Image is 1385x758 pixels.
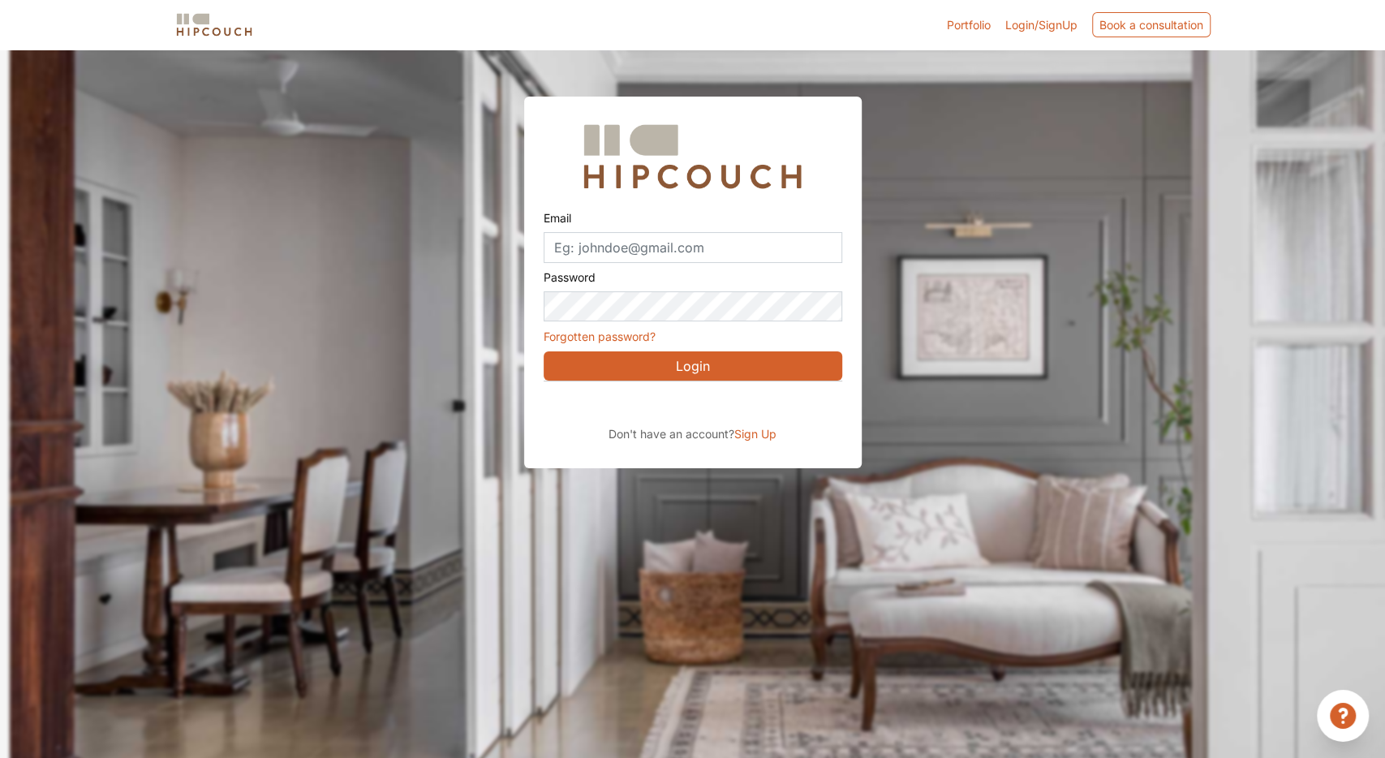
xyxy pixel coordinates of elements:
[174,11,255,39] img: logo-horizontal.svg
[544,204,571,232] label: Email
[947,16,991,33] a: Portfolio
[544,386,841,422] div: Sign in with Google. Opens in new tab
[609,427,734,441] span: Don't have an account?
[575,116,809,197] img: Hipcouch Logo
[544,351,842,381] button: Login
[1092,12,1211,37] div: Book a consultation
[734,427,776,441] span: Sign Up
[1005,18,1077,32] span: Login/SignUp
[174,6,255,43] span: logo-horizontal.svg
[544,232,842,263] input: Eg: johndoe@gmail.com
[544,329,656,343] a: Forgotten password?
[536,386,849,422] iframe: Sign in with Google Button
[544,263,596,291] label: Password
